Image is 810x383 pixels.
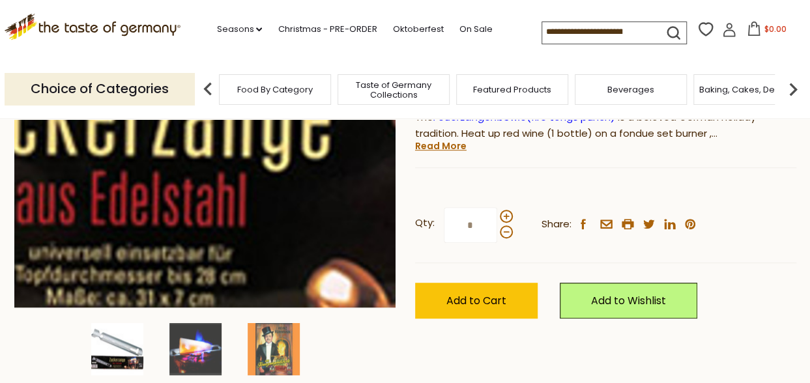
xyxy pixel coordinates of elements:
a: Oktoberfest [392,22,443,36]
span: Share: [542,216,571,233]
p: The is a beloved German holiday tradition. Heat up red wine (1 bottle) on a fondue set burner , a... [415,109,796,142]
strong: Qty: [415,215,435,231]
img: The Taste of Germany Sugar Cone Holder for Fire Tong Punch [91,323,143,375]
img: The Taste of Germany Sugar Cone Holder for Fire Tong Punch [248,323,300,375]
a: Baking, Cakes, Desserts [699,85,800,94]
img: previous arrow [195,76,221,102]
a: Beverages [607,85,654,94]
input: Qty: [444,207,497,243]
a: Food By Category [237,85,313,94]
a: Featured Products [473,85,551,94]
p: Choice of Categories [5,73,195,105]
a: Taste of Germany Collections [341,80,446,100]
a: On Sale [459,22,492,36]
a: Christmas - PRE-ORDER [278,22,377,36]
a: Add to Wishlist [560,283,697,319]
a: Seasons [216,22,262,36]
img: next arrow [780,76,806,102]
span: $0.00 [764,23,786,35]
img: The Taste of Germany Sugar Cone Holder for Fire Tong Punch [169,323,222,375]
span: Add to Cart [446,293,506,308]
button: $0.00 [739,21,794,41]
a: Read More [415,139,467,152]
button: Add to Cart [415,283,538,319]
